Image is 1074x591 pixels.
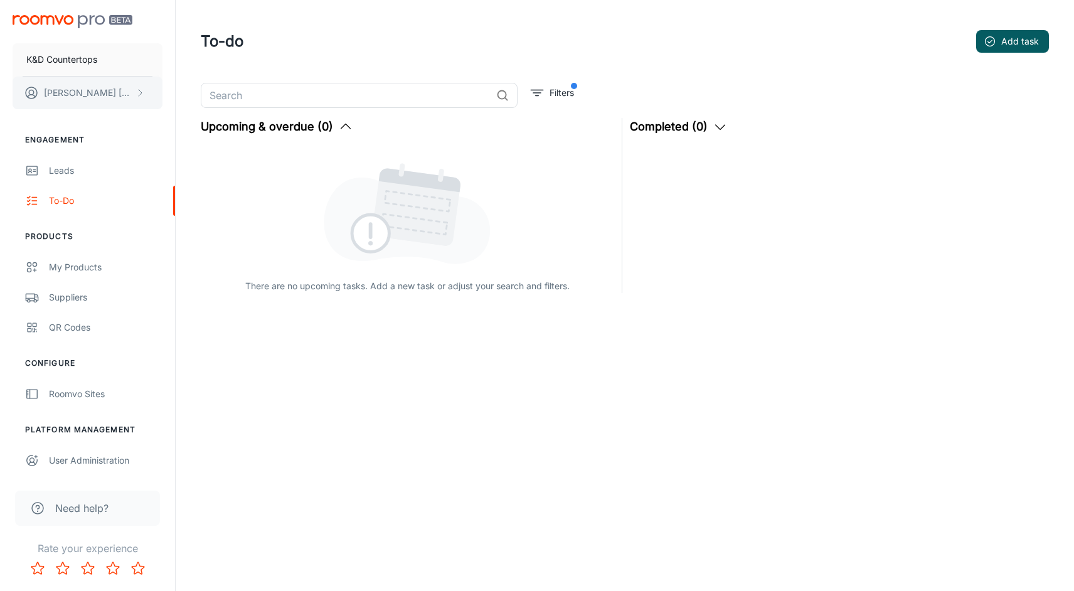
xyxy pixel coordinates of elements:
div: QR Codes [49,321,162,334]
p: Filters [550,86,574,100]
img: Roomvo PRO Beta [13,15,132,28]
div: Suppliers [49,290,162,304]
p: K&D Countertops [26,53,97,67]
input: Search [201,83,491,108]
div: To-do [49,194,162,208]
button: [PERSON_NAME] [PERSON_NAME] [13,77,162,109]
div: My Products [49,260,162,274]
button: Completed (0) [630,118,728,136]
button: K&D Countertops [13,43,162,76]
button: filter [528,83,577,103]
div: Leads [49,164,162,178]
p: There are no upcoming tasks. Add a new task or adjust your search and filters. [245,279,570,293]
p: [PERSON_NAME] [PERSON_NAME] [44,86,132,100]
div: Roomvo Sites [49,387,162,401]
button: Add task [976,30,1049,53]
h1: To-do [201,30,243,53]
button: Upcoming & overdue (0) [201,118,353,136]
img: upcoming_and_overdue_tasks_empty_state.svg [324,161,491,264]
